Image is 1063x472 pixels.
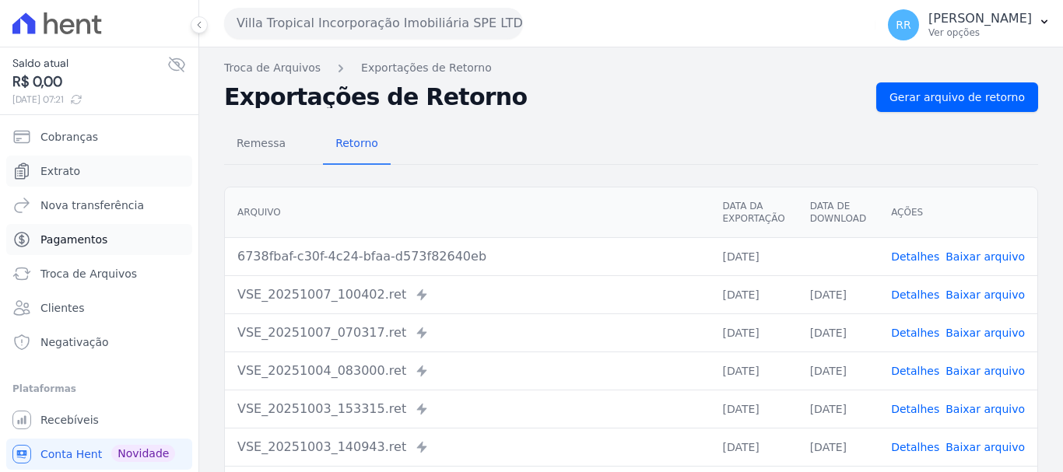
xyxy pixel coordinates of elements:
[891,365,939,377] a: Detalhes
[6,190,192,221] a: Nova transferência
[945,288,1025,301] a: Baixar arquivo
[710,275,797,313] td: [DATE]
[710,390,797,428] td: [DATE]
[237,247,697,266] div: 6738fbaf-c30f-4c24-bfaa-d573f82640eb
[237,285,697,304] div: VSE_20251007_100402.ret
[40,446,102,462] span: Conta Hent
[891,250,939,263] a: Detalhes
[12,93,167,107] span: [DATE] 07:21
[224,124,298,165] a: Remessa
[945,327,1025,339] a: Baixar arquivo
[237,323,697,342] div: VSE_20251007_070317.ret
[40,129,98,145] span: Cobranças
[798,390,879,428] td: [DATE]
[237,400,697,418] div: VSE_20251003_153315.ret
[237,438,697,456] div: VSE_20251003_140943.ret
[6,121,192,152] a: Cobranças
[798,187,879,238] th: Data de Download
[40,412,99,428] span: Recebíveis
[40,334,109,350] span: Negativação
[710,187,797,238] th: Data da Exportação
[945,365,1025,377] a: Baixar arquivo
[896,19,910,30] span: RR
[40,232,107,247] span: Pagamentos
[6,404,192,435] a: Recebíveis
[361,60,492,76] a: Exportações de Retorno
[710,237,797,275] td: [DATE]
[889,89,1025,105] span: Gerar arquivo de retorno
[6,327,192,358] a: Negativação
[798,351,879,390] td: [DATE]
[6,224,192,255] a: Pagamentos
[111,445,175,462] span: Novidade
[876,82,1038,112] a: Gerar arquivo de retorno
[891,441,939,453] a: Detalhes
[875,3,1063,47] button: RR [PERSON_NAME] Ver opções
[12,55,167,72] span: Saldo atual
[237,362,697,380] div: VSE_20251004_083000.ret
[323,124,391,165] a: Retorno
[326,128,388,159] span: Retorno
[40,300,84,316] span: Clientes
[224,60,321,76] a: Troca de Arquivos
[6,292,192,323] a: Clientes
[891,288,939,301] a: Detalhes
[225,187,710,238] th: Arquivo
[6,439,192,470] a: Conta Hent Novidade
[710,313,797,351] td: [DATE]
[227,128,295,159] span: Remessa
[6,156,192,187] a: Extrato
[945,403,1025,415] a: Baixar arquivo
[6,258,192,289] a: Troca de Arquivos
[40,266,137,281] span: Troca de Arquivos
[710,351,797,390] td: [DATE]
[710,428,797,466] td: [DATE]
[224,8,523,39] button: Villa Tropical Incorporação Imobiliária SPE LTDA
[40,163,80,179] span: Extrato
[798,428,879,466] td: [DATE]
[40,198,144,213] span: Nova transferência
[798,275,879,313] td: [DATE]
[224,60,1038,76] nav: Breadcrumb
[879,187,1037,238] th: Ações
[891,327,939,339] a: Detalhes
[224,86,864,108] h2: Exportações de Retorno
[945,441,1025,453] a: Baixar arquivo
[12,379,186,398] div: Plataformas
[12,72,167,93] span: R$ 0,00
[798,313,879,351] td: [DATE]
[945,250,1025,263] a: Baixar arquivo
[891,403,939,415] a: Detalhes
[928,26,1032,39] p: Ver opções
[928,11,1032,26] p: [PERSON_NAME]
